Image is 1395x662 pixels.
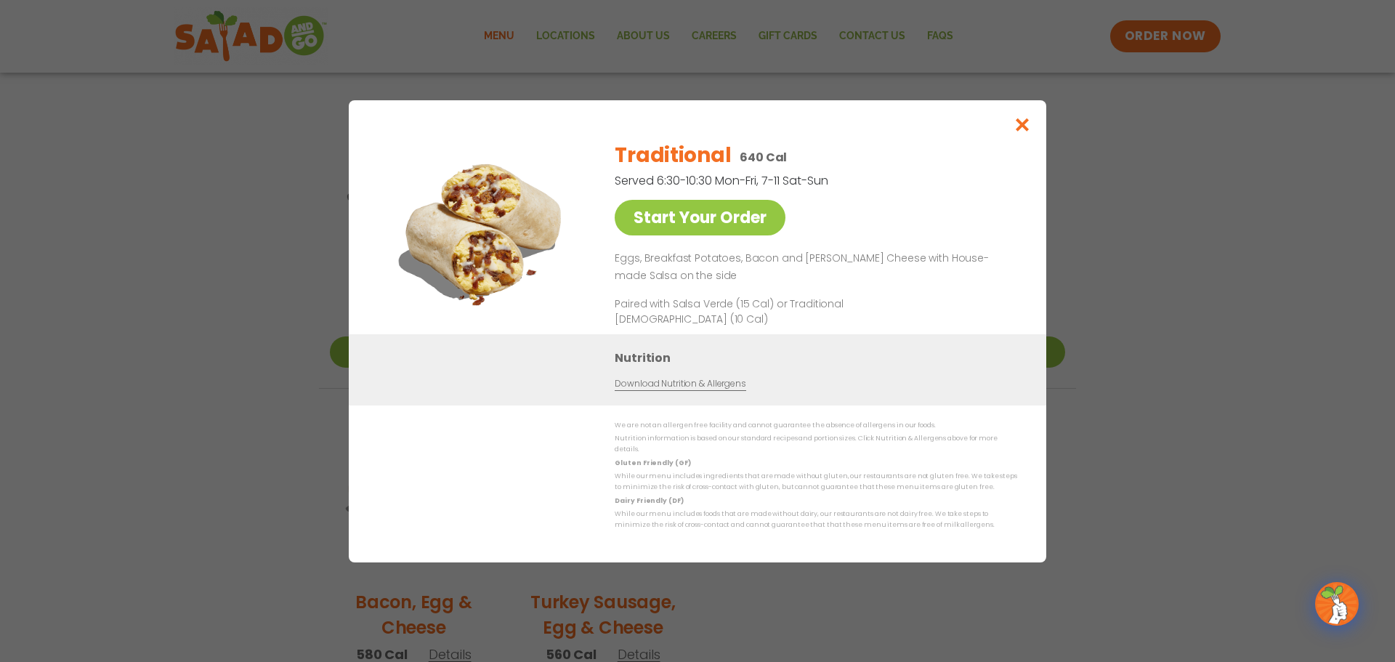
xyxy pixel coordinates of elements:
[615,296,883,326] p: Paired with Salsa Verde (15 Cal) or Traditional [DEMOGRAPHIC_DATA] (10 Cal)
[381,129,585,334] img: Featured product photo for Traditional
[999,100,1046,149] button: Close modal
[1317,584,1357,624] img: wpChatIcon
[615,348,1024,366] h3: Nutrition
[615,496,683,504] strong: Dairy Friendly (DF)
[615,458,690,467] strong: Gluten Friendly (GF)
[615,433,1017,456] p: Nutrition information is based on our standard recipes and portion sizes. Click Nutrition & Aller...
[615,140,731,171] h2: Traditional
[615,250,1011,285] p: Eggs, Breakfast Potatoes, Bacon and [PERSON_NAME] Cheese with House-made Salsa on the side
[615,376,745,390] a: Download Nutrition & Allergens
[615,471,1017,493] p: While our menu includes ingredients that are made without gluten, our restaurants are not gluten ...
[740,148,787,166] p: 640 Cal
[615,200,785,235] a: Start Your Order
[615,509,1017,531] p: While our menu includes foods that are made without dairy, our restaurants are not dairy free. We...
[615,420,1017,431] p: We are not an allergen free facility and cannot guarantee the absence of allergens in our foods.
[615,171,942,190] p: Served 6:30-10:30 Mon-Fri, 7-11 Sat-Sun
